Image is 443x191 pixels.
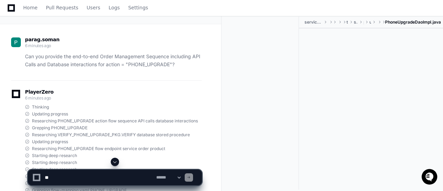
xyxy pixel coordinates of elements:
span: PlayerZero [25,90,53,94]
p: Can you provide the end-to-end Order Management Sequence including API Calls and Database interac... [25,53,202,69]
button: Start new chat [118,54,126,62]
span: 6 minutes ago [25,95,51,101]
span: Researching PHONE_UPGRADE action flow sequence API calls database interactions [32,118,198,124]
span: tracfone [346,19,349,25]
div: Welcome [7,28,126,39]
span: Updating progress [32,111,68,117]
span: Researching VERIFY_PHONE_UPGRADE_PKG.VERIFY database stored procedure [32,132,190,138]
div: Start new chat [24,52,114,59]
span: Pylon [69,73,84,78]
span: Pull Requests [46,6,78,10]
span: Logs [109,6,120,10]
img: PlayerZero [7,7,21,21]
span: Settings [128,6,148,10]
span: 6 minutes ago [25,43,51,48]
span: PhoneUpgradeDaoImpl.java [385,19,441,25]
span: Grepping PHONE_UPGRADE [32,125,87,131]
div: We're offline, we'll be back soon [24,59,91,64]
span: Starting deep research [32,153,77,158]
span: Home [23,6,37,10]
span: Thinking [32,104,49,110]
span: serviceplan [354,19,358,25]
img: 1736555170064-99ba0984-63c1-480f-8ee9-699278ef63ed [7,52,19,64]
a: Powered byPylon [49,72,84,78]
iframe: Open customer support [421,168,440,187]
img: ACg8ocLL3vXvdba5S5V7nChXuiKYjYAj5GQFF3QGVBb6etwgLiZA=s96-c [11,37,21,47]
span: parag.soman [25,37,59,42]
span: upgrade [369,19,371,25]
span: Users [87,6,100,10]
span: Researching PHONE_UPGRADE flow endpoint service order product [32,146,165,151]
span: Updating progress [32,139,68,145]
span: serviceplan-phone-upgrade-tbv [304,19,322,25]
